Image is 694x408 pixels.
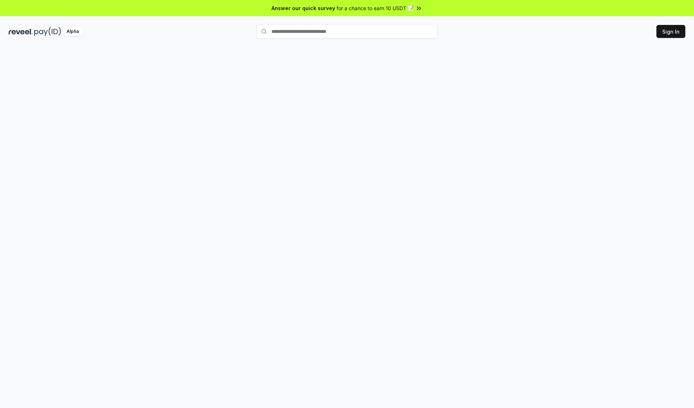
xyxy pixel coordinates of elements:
img: reveel_dark [9,27,33,36]
img: pay_id [34,27,61,36]
span: Answer our quick survey [271,4,335,12]
div: Alpha [63,27,83,36]
button: Sign In [656,25,685,38]
span: for a chance to earn 10 USDT 📝 [337,4,414,12]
